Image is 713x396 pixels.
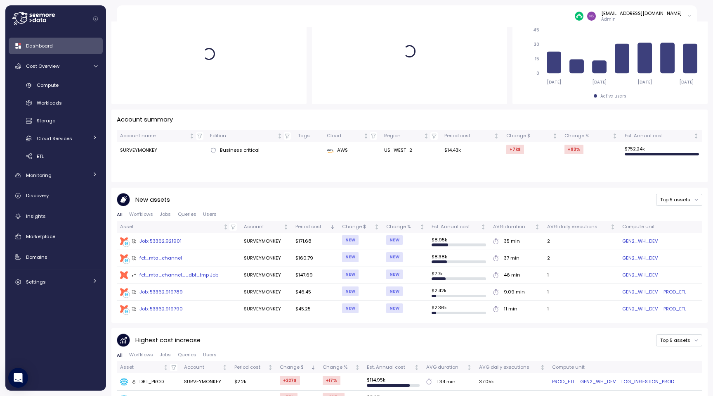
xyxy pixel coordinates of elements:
span: Business critical [220,147,260,154]
td: 1 [543,301,619,317]
td: 2 [543,233,619,250]
div: Not sorted [610,224,616,230]
p: Highest cost increase [135,336,201,345]
td: $2.2k [231,373,276,390]
a: fct_mta_channel [120,254,237,262]
a: Compute [9,79,103,92]
span: Storage [37,117,55,124]
div: +7k $ [506,145,524,154]
th: Change %Not sorted [561,130,621,142]
div: +327 $ [280,376,300,385]
div: Not sorted [163,365,169,370]
th: Change %Not sorted [319,361,364,373]
td: $160.79 [292,250,339,267]
div: Change % [323,364,353,371]
div: Not sorted [693,133,699,139]
div: NEW [386,286,403,296]
div: Account [184,364,221,371]
div: Change % [564,132,611,140]
div: +17 % [323,376,340,385]
a: GEN2_WH_DEV [622,272,658,279]
div: fct_mta_channel__dbt_tmp Job [132,272,219,279]
td: 2 [543,250,619,267]
a: Storage [9,114,103,128]
div: Not sorted [374,224,380,230]
div: AWS [327,147,377,154]
div: Est. Annual cost [367,364,413,371]
a: Insights [9,208,103,224]
div: Job: 53362.921901 [132,238,182,245]
span: Jobs [160,212,171,217]
span: Queries [178,353,196,357]
div: NEW [342,270,359,279]
td: $45.25 [292,301,339,317]
th: Change $Not sorted [339,221,383,233]
a: Dashboard [9,38,103,54]
td: SURVEYMONKEY [181,373,231,390]
div: NEW [386,303,403,313]
a: Domains [9,249,103,265]
div: Not sorted [223,224,229,230]
td: $171.68 [292,233,339,250]
div: Not sorted [493,133,499,139]
div: 9.09 min [504,289,525,296]
th: Est. Annual costNot sorted [364,361,423,373]
div: NEW [342,235,359,245]
div: DBT_PROD [132,378,164,386]
div: Period cost [444,132,493,140]
td: 1 [543,267,619,284]
div: NEW [342,303,359,313]
a: fct_mta_channel__dbt_tmp Job [120,271,237,279]
div: AVG duration [493,223,534,231]
div: 46 min [504,272,520,279]
button: Top 5 assets [656,334,702,346]
td: 37.05k [476,373,549,390]
a: Job: 53362.919789 [120,288,237,296]
th: AVG daily executionsNot sorted [543,221,619,233]
div: 11 min [504,305,517,313]
span: Cloud Services [37,135,72,142]
button: Collapse navigation [90,16,101,22]
a: GEN2_WH_DEV [622,238,658,245]
a: GEN2_WH_DEV [580,378,616,386]
th: AccountNot sorted [181,361,231,373]
td: $ 8.38k [428,250,490,267]
div: Not sorted [612,133,618,139]
td: SURVEYMONKEY [240,301,292,317]
p: Admin [601,17,682,22]
tspan: 15 [535,56,539,62]
div: Not sorted [540,365,545,370]
span: ETL [37,153,44,160]
span: Settings [26,279,46,285]
div: Active users [600,93,626,99]
td: 1 [543,284,619,301]
th: Period costSorted descending [292,221,339,233]
div: Sorted descending [330,224,335,230]
div: Job: 53362.919789 [132,289,183,296]
td: SURVEYMONKEY [240,250,292,267]
div: Change $ [506,132,551,140]
div: Region [384,132,422,140]
th: Period costNot sorted [231,361,276,373]
span: Queries [178,212,196,217]
th: CloudNot sorted [323,130,380,142]
th: EditionNot sorted [207,130,295,142]
div: Not sorted [222,365,228,370]
div: [EMAIL_ADDRESS][DOMAIN_NAME] [601,10,682,17]
a: GEN2_WH_DEV [622,255,658,262]
th: RegionNot sorted [380,130,441,142]
td: $ 2.36k [428,301,490,317]
div: Not sorted [534,224,540,230]
th: Est. Annual costNot sorted [428,221,490,233]
div: Not sorted [552,133,558,139]
th: Change %Not sorted [383,221,428,233]
span: Workloads [37,100,62,106]
th: AVG durationNot sorted [489,221,543,233]
div: Not sorted [480,224,486,230]
div: NEW [386,252,403,262]
a: Marketplace [9,228,103,245]
td: $ 114.95k [364,373,423,390]
div: Compute unit [622,223,699,231]
div: Not sorted [466,365,472,370]
td: $14.43k [441,142,503,159]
